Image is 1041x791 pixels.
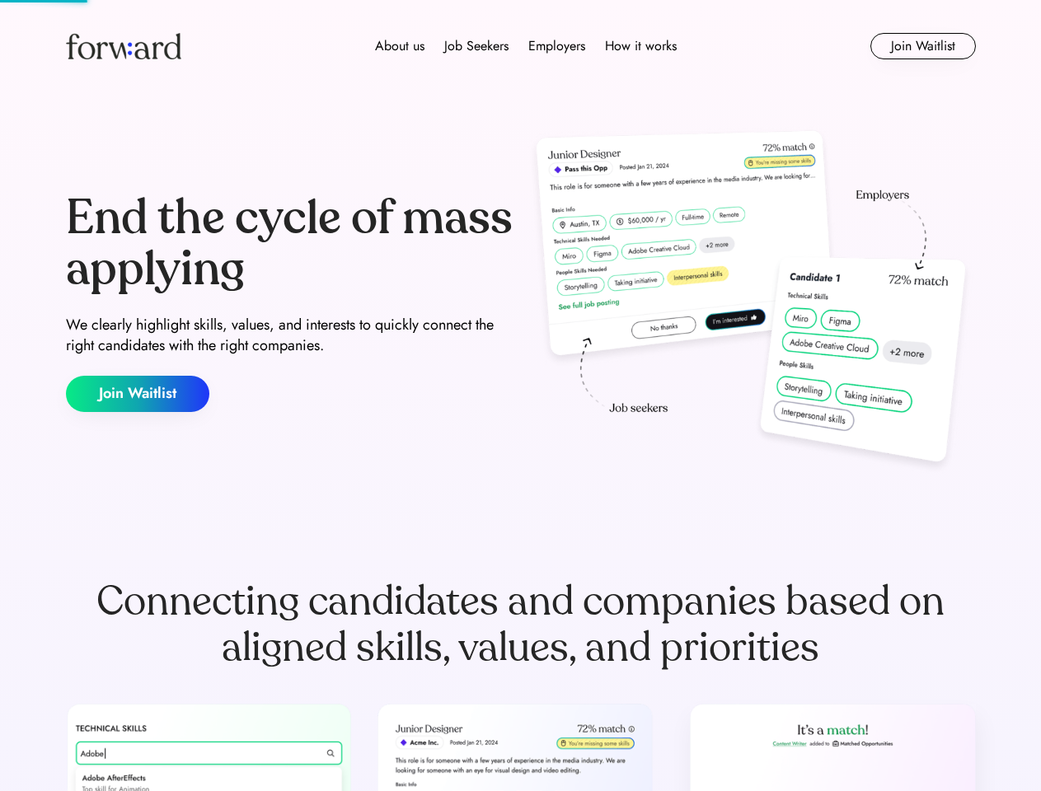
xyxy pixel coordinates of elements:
div: How it works [605,36,677,56]
div: Job Seekers [444,36,509,56]
button: Join Waitlist [66,376,209,412]
div: About us [375,36,424,56]
button: Join Waitlist [870,33,976,59]
div: Connecting candidates and companies based on aligned skills, values, and priorities [66,578,976,671]
img: Forward logo [66,33,181,59]
div: We clearly highlight skills, values, and interests to quickly connect the right candidates with t... [66,315,514,356]
div: Employers [528,36,585,56]
div: End the cycle of mass applying [66,193,514,294]
img: hero-image.png [528,125,976,480]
